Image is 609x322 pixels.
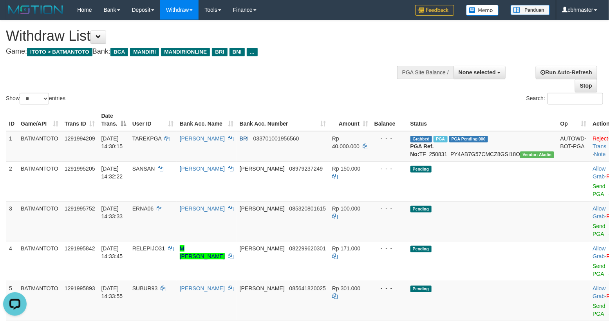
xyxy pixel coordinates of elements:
[459,69,496,76] span: None selected
[65,165,95,172] span: 1291995205
[6,201,18,241] td: 3
[161,48,210,56] span: MANDIRIONLINE
[61,109,98,131] th: Trans ID: activate to sort column ascending
[557,131,590,162] td: AUTOWD-BOT-PGA
[332,285,360,291] span: Rp 301.000
[6,161,18,201] td: 2
[132,285,158,291] span: SUBUR93
[407,109,557,131] th: Status
[240,135,249,142] span: BRI
[18,161,61,201] td: BATMANTOTO
[289,165,323,172] span: Copy 08979237249 to clipboard
[332,205,360,212] span: Rp 100.000
[289,285,326,291] span: Copy 085641820025 to clipboard
[289,205,326,212] span: Copy 085320801615 to clipboard
[332,165,360,172] span: Rp 150.000
[536,66,597,79] a: Run Auto-Refresh
[18,201,61,241] td: BATMANTOTO
[410,206,432,212] span: Pending
[6,109,18,131] th: ID
[593,183,605,197] a: Send PGA
[132,135,161,142] span: TAREKPGA
[410,143,434,157] b: PGA Ref. No:
[520,151,554,158] span: Vendor URL: https://payment4.1velocity.biz
[129,109,177,131] th: User ID: activate to sort column ascending
[130,48,159,56] span: MANDIRI
[6,93,65,104] label: Show entries
[101,285,123,299] span: [DATE] 14:33:55
[240,285,285,291] span: [PERSON_NAME]
[374,284,404,292] div: - - -
[18,109,61,131] th: Game/API: activate to sort column ascending
[593,165,606,180] span: ·
[240,245,285,252] span: [PERSON_NAME]
[593,285,606,299] span: ·
[101,245,123,259] span: [DATE] 14:33:45
[410,286,432,292] span: Pending
[557,109,590,131] th: Op: activate to sort column ascending
[18,281,61,321] td: BATMANTOTO
[374,205,404,212] div: - - -
[449,136,488,142] span: PGA Pending
[511,5,550,15] img: panduan.png
[180,245,225,259] a: M [PERSON_NAME]
[240,205,285,212] span: [PERSON_NAME]
[593,223,605,237] a: Send PGA
[180,165,225,172] a: [PERSON_NAME]
[18,241,61,281] td: BATMANTOTO
[101,205,123,219] span: [DATE] 14:33:33
[110,48,128,56] span: BCA
[410,136,432,142] span: Grabbed
[289,245,326,252] span: Copy 082299620301 to clipboard
[177,109,237,131] th: Bank Acc. Name: activate to sort column ascending
[180,205,225,212] a: [PERSON_NAME]
[212,48,227,56] span: BRI
[65,205,95,212] span: 1291995752
[240,165,285,172] span: [PERSON_NAME]
[410,246,432,252] span: Pending
[329,109,371,131] th: Amount: activate to sort column ascending
[247,48,257,56] span: ...
[374,165,404,173] div: - - -
[6,281,18,321] td: 5
[593,285,605,299] a: Allow Grab
[526,93,603,104] label: Search:
[466,5,499,16] img: Button%20Memo.svg
[548,93,603,104] input: Search:
[65,245,95,252] span: 1291995842
[593,165,605,180] a: Allow Grab
[593,263,605,277] a: Send PGA
[6,241,18,281] td: 4
[180,285,225,291] a: [PERSON_NAME]
[593,135,608,142] a: Reject
[6,48,398,56] h4: Game: Bank:
[132,165,155,172] span: SANSAN
[594,151,606,157] a: Note
[454,66,506,79] button: None selected
[6,131,18,162] td: 1
[407,131,557,162] td: TF_250831_PY4AB7G57CMCZ8GSI18O
[374,245,404,252] div: - - -
[65,135,95,142] span: 1291994209
[434,136,447,142] span: Marked by cbhmaster
[332,135,360,149] span: Rp 40.000.000
[593,205,606,219] span: ·
[132,245,165,252] span: RELEPIJO31
[27,48,92,56] span: ITOTO > BATMANTOTO
[6,4,65,16] img: MOTION_logo.png
[18,131,61,162] td: BATMANTOTO
[593,205,605,219] a: Allow Grab
[371,109,407,131] th: Balance
[593,245,605,259] a: Allow Grab
[132,205,154,212] span: ERNA06
[65,285,95,291] span: 1291995893
[6,28,398,44] h1: Withdraw List
[593,303,605,317] a: Send PGA
[20,93,49,104] select: Showentries
[575,79,597,92] a: Stop
[374,135,404,142] div: - - -
[230,48,245,56] span: BNI
[98,109,129,131] th: Date Trans.: activate to sort column descending
[101,135,123,149] span: [DATE] 14:30:15
[237,109,329,131] th: Bank Acc. Number: activate to sort column ascending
